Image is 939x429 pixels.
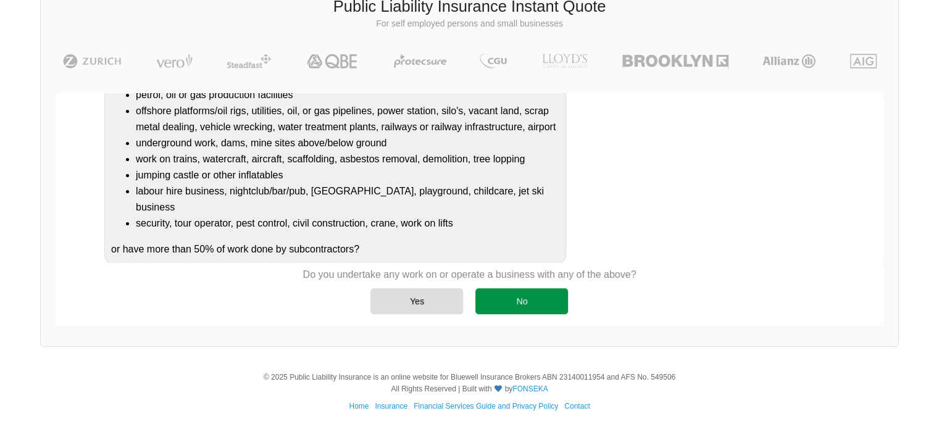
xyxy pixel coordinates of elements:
p: Do you undertake any work on or operate a business with any of the above? [303,268,636,281]
a: Insurance [375,402,407,410]
img: QBE | Public Liability Insurance [299,54,366,69]
img: AIG | Public Liability Insurance [845,54,882,69]
li: offshore platforms/oil rigs, utilities, oil, or gas pipelines, power station, silo's, vacant land... [136,103,559,135]
li: petrol, oil or gas production facilities [136,87,559,103]
li: jumping castle or other inflatables [136,167,559,183]
a: Contact [564,402,590,410]
p: For self employed persons and small businesses [50,18,889,30]
li: underground work, dams, mine sites above/below ground [136,135,559,151]
div: Do you undertake any work on or operate a business that is/has a: or have more than 50% of work d... [104,48,566,264]
li: labour hire business, nightclub/bar/pub, [GEOGRAPHIC_DATA], playground, childcare, jet ski business [136,183,559,215]
img: Protecsure | Public Liability Insurance [389,54,451,69]
img: Allianz | Public Liability Insurance [756,54,822,69]
a: Home [349,402,369,410]
li: security, tour operator, pest control, civil construction, crane, work on lifts [136,215,559,231]
li: work on trains, watercraft, aircraft, scaffolding, asbestos removal, demolition, tree lopping [136,151,559,167]
img: LLOYD's | Public Liability Insurance [535,54,595,69]
div: Yes [370,288,463,314]
a: FONSEKA [512,385,548,393]
img: Brooklyn | Public Liability Insurance [617,54,733,69]
div: No [475,288,568,314]
a: Financial Services Guide and Privacy Policy [414,402,558,410]
img: Vero | Public Liability Insurance [151,54,198,69]
img: Steadfast | Public Liability Insurance [222,54,276,69]
img: Zurich | Public Liability Insurance [57,54,127,69]
img: CGU | Public Liability Insurance [475,54,512,69]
